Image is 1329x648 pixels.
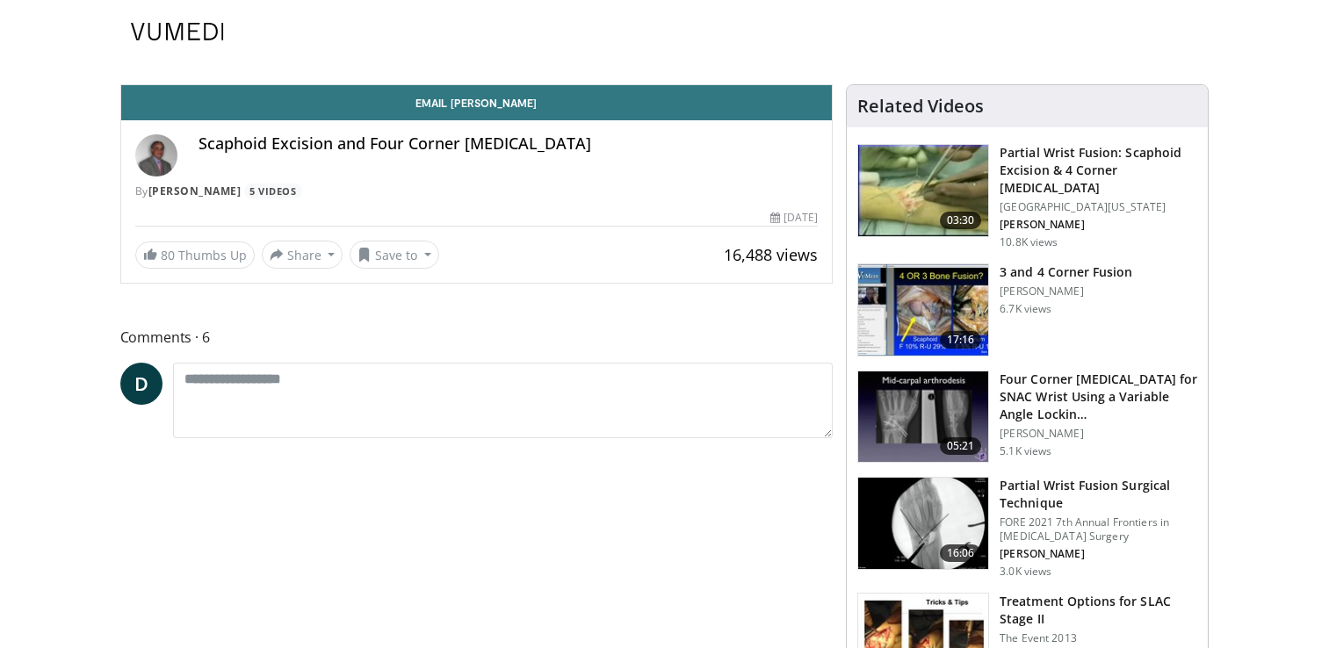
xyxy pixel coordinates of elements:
[1000,593,1197,628] h3: Treatment Options for SLAC Stage II
[857,96,984,117] h4: Related Videos
[857,144,1197,249] a: 03:30 Partial Wrist Fusion: Scaphoid Excision & 4 Corner [MEDICAL_DATA] [GEOGRAPHIC_DATA][US_STAT...
[1000,144,1197,197] h3: Partial Wrist Fusion: Scaphoid Excision & 4 Corner [MEDICAL_DATA]
[262,241,343,269] button: Share
[858,478,988,569] img: dd9951f4-7ce5-4e13-8c48-9f88204c2e03.150x105_q85_crop-smart_upscale.jpg
[135,134,177,176] img: Avatar
[1000,371,1197,423] h3: Four Corner Arthrodesis for SNAC Wrist Using a Variable Angle Locking Plate
[161,247,175,263] span: 80
[1000,547,1197,561] p: Reed Hoyer
[940,212,982,229] span: 03:30
[940,544,982,562] span: 16:06
[770,210,818,226] div: [DATE]
[131,23,224,40] img: VuMedi Logo
[1000,284,1132,299] p: [PERSON_NAME]
[244,184,302,198] a: 5 Videos
[148,184,242,198] a: [PERSON_NAME]
[135,184,819,199] div: By
[120,363,163,405] a: D
[121,85,833,120] a: Email [PERSON_NAME]
[1000,631,1197,645] p: The Event 2013
[1000,515,1197,544] p: FORE 2021 7th Annual Frontiers in [MEDICAL_DATA] Surgery
[940,331,982,349] span: 17:16
[350,241,439,269] button: Save to
[1000,235,1058,249] p: 10.8K views
[120,326,834,349] span: Comments 6
[1000,218,1197,232] p: Thomas Trumble
[858,264,988,356] img: 3182e4dd-acc3-4f2a-91f3-8a5c0f05b614.150x105_q85_crop-smart_upscale.jpg
[858,371,988,463] img: eWNh-8akTAF2kj8X4xMDoxOjAwMTt5zx.150x105_q85_crop-smart_upscale.jpg
[1000,477,1197,512] h3: Partial Wrist Fusion Surgical Technique
[1000,444,1051,458] p: 5.1K views
[1000,427,1197,441] p: [PERSON_NAME]
[199,134,819,154] h4: Scaphoid Excision and Four Corner [MEDICAL_DATA]
[135,241,255,269] a: 80 Thumbs Up
[940,437,982,455] span: 05:21
[1000,565,1051,579] p: 3.0K views
[858,145,988,236] img: 38789_0000_3.png.150x105_q85_crop-smart_upscale.jpg
[724,244,818,265] span: 16,488 views
[1000,263,1132,281] h3: 3 and 4 Corner Fusion
[857,477,1197,579] a: 16:06 Partial Wrist Fusion Surgical Technique FORE 2021 7th Annual Frontiers in [MEDICAL_DATA] Su...
[1000,302,1051,316] p: 6.7K views
[857,263,1197,356] a: 17:16 3 and 4 Corner Fusion [PERSON_NAME] 6.7K views
[857,371,1197,464] a: 05:21 Four Corner [MEDICAL_DATA] for SNAC Wrist Using a Variable Angle Lockin… [PERSON_NAME] 5.1K...
[1000,200,1197,214] p: [GEOGRAPHIC_DATA][US_STATE]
